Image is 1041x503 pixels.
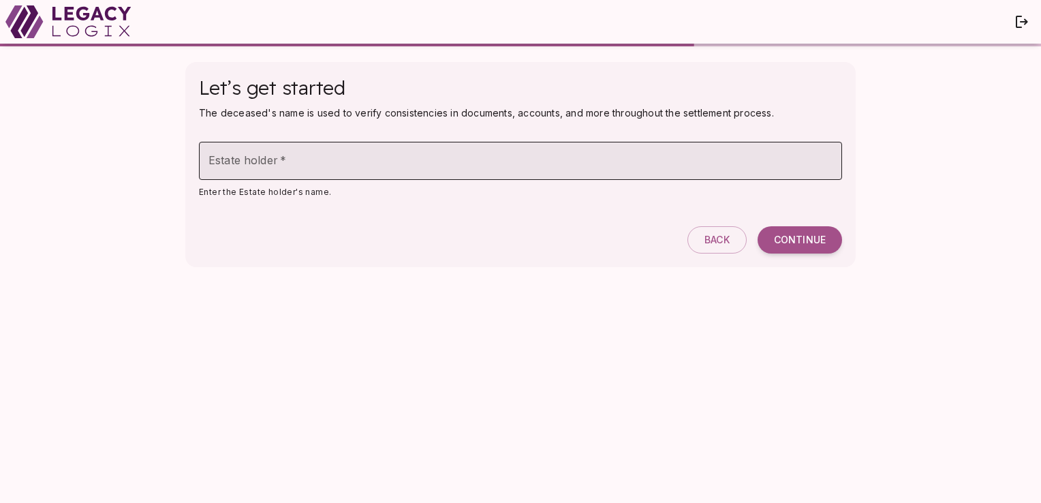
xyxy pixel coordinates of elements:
span: Let’s get started [199,76,345,100]
span: Back [704,234,730,246]
span: The deceased's name is used to verify consistencies in documents, accounts, and more throughout t... [199,107,774,119]
span: Continue [774,234,826,246]
span: Enter the Estate holder's name. [199,187,331,197]
button: Back [687,226,747,254]
button: Continue [758,226,842,254]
